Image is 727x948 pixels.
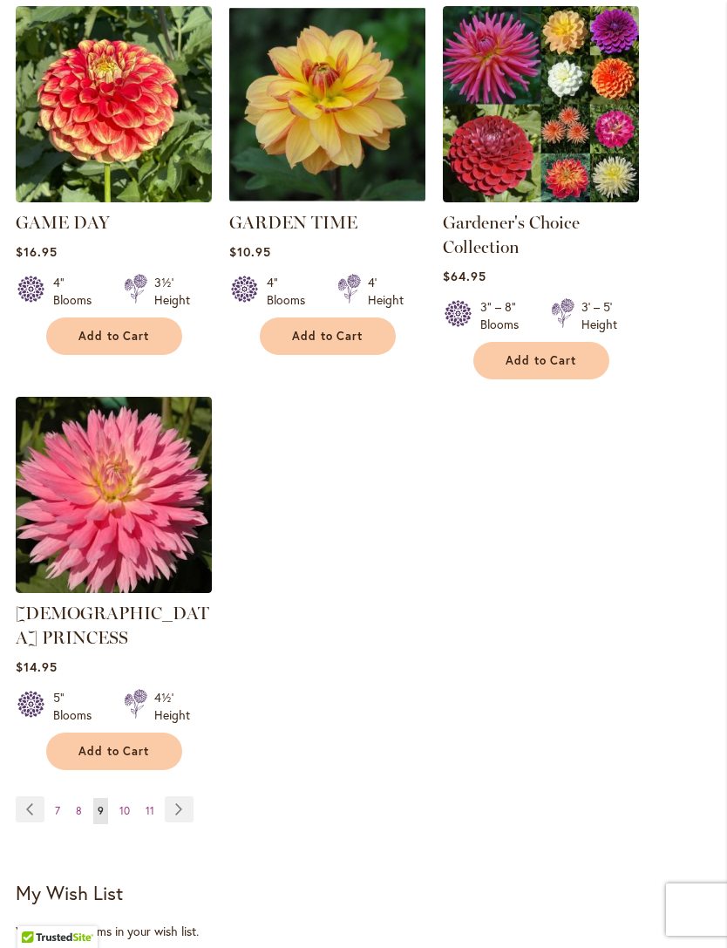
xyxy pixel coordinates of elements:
span: 7 [55,804,60,817]
strong: My Wish List [16,880,123,905]
span: $16.95 [16,243,58,260]
iframe: Launch Accessibility Center [13,886,62,935]
a: GAY PRINCESS [16,580,212,597]
a: GARDEN TIME [229,189,425,206]
span: Add to Cart [78,744,150,759]
a: 8 [71,798,86,824]
a: GAME DAY [16,189,212,206]
div: You have no items in your wish list. [16,923,711,940]
a: [DEMOGRAPHIC_DATA] PRINCESS [16,603,209,648]
button: Add to Cart [473,342,609,379]
img: GARDEN TIME [229,6,425,202]
span: Add to Cart [292,329,363,344]
a: Gardener's Choice Collection [443,212,580,257]
div: 5" Blooms [53,689,103,724]
a: 7 [51,798,65,824]
span: $14.95 [16,658,58,675]
div: 4" Blooms [267,274,316,309]
div: 4' Height [368,274,404,309]
span: 11 [146,804,154,817]
a: 10 [115,798,134,824]
img: GAME DAY [16,6,212,202]
img: GAY PRINCESS [16,397,212,593]
div: 3' – 5' Height [581,298,617,333]
a: GAME DAY [16,212,110,233]
span: 10 [119,804,130,817]
div: 3" – 8" Blooms [480,298,530,333]
span: Add to Cart [506,353,577,368]
button: Add to Cart [260,317,396,355]
div: 3½' Height [154,274,190,309]
button: Add to Cart [46,733,182,770]
img: Gardener's Choice Collection [443,6,639,202]
div: 4½' Height [154,689,190,724]
div: 4" Blooms [53,274,103,309]
span: 8 [76,804,82,817]
span: Add to Cart [78,329,150,344]
button: Add to Cart [46,317,182,355]
a: Gardener's Choice Collection [443,189,639,206]
span: $10.95 [229,243,271,260]
span: 9 [98,804,104,817]
a: 11 [141,798,159,824]
a: GARDEN TIME [229,212,357,233]
span: $64.95 [443,268,486,284]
